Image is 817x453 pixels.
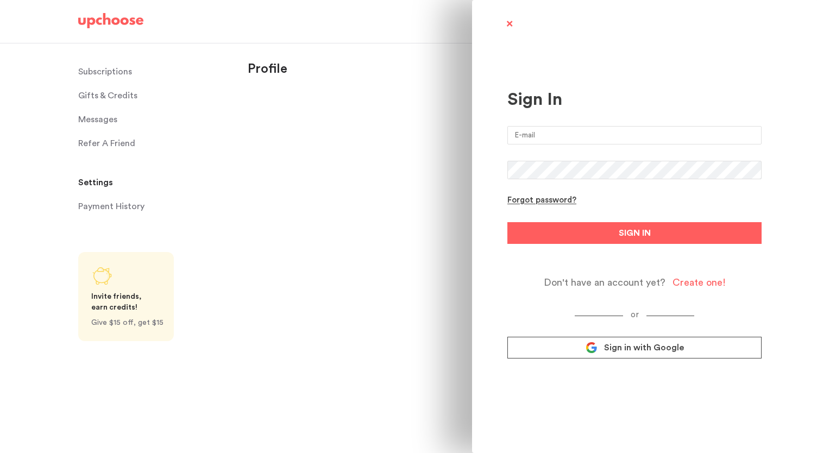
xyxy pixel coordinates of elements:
[673,276,726,289] div: Create one!
[623,311,646,319] span: or
[507,89,762,110] div: Sign In
[507,196,576,206] div: Forgot password?
[507,126,762,144] input: E-mail
[604,342,684,353] span: Sign in with Google
[507,337,762,358] a: Sign in with Google
[507,222,762,244] button: SIGN IN
[619,226,651,240] span: SIGN IN
[544,276,665,289] span: Don't have an account yet?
